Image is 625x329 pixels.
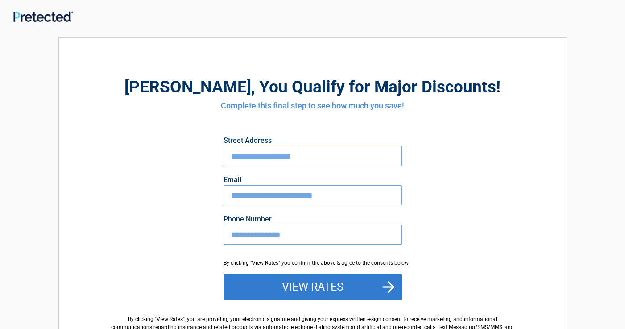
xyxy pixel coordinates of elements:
[224,216,402,223] label: Phone Number
[224,274,402,300] button: View Rates
[124,77,251,96] span: [PERSON_NAME]
[13,11,73,22] img: Main Logo
[224,176,402,183] label: Email
[224,137,402,144] label: Street Address
[108,76,517,98] h2: , You Qualify for Major Discounts!
[224,259,402,267] div: By clicking "View Rates" you confirm the above & agree to the consents below
[108,100,517,112] h4: Complete this final step to see how much you save!
[157,316,183,322] span: View Rates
